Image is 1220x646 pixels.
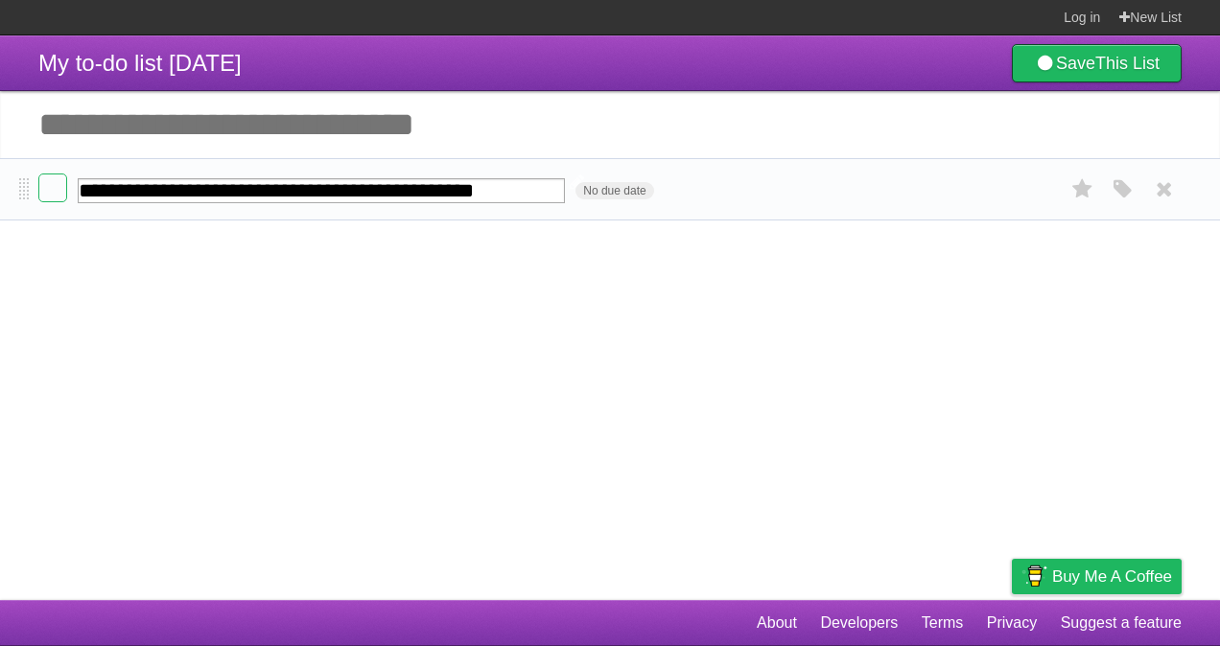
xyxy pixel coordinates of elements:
a: About [757,605,797,641]
label: Done [38,173,67,202]
a: Terms [922,605,964,641]
a: Buy me a coffee [1012,559,1182,594]
a: Privacy [987,605,1037,641]
label: Star task [1065,173,1101,205]
img: Buy me a coffee [1021,560,1047,592]
span: No due date [575,182,653,199]
a: Developers [820,605,898,641]
a: Suggest a feature [1061,605,1182,641]
span: My to-do list [DATE] [38,50,242,76]
a: SaveThis List [1012,44,1182,82]
span: Buy me a coffee [1052,560,1172,593]
b: This List [1095,54,1160,73]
